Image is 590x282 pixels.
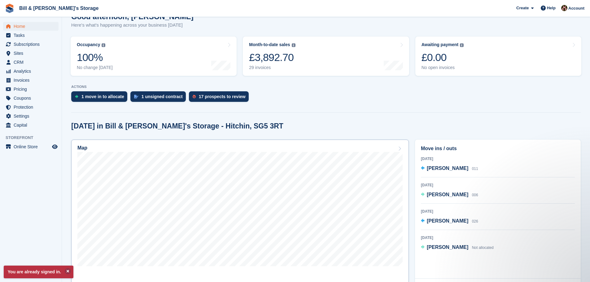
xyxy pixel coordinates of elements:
[421,244,494,252] a: [PERSON_NAME] Not allocated
[427,218,468,223] span: [PERSON_NAME]
[568,5,584,11] span: Account
[421,235,575,241] div: [DATE]
[421,182,575,188] div: [DATE]
[17,3,101,13] a: Bill & [PERSON_NAME]'s Storage
[472,193,478,197] span: 006
[422,65,464,70] div: No open invoices
[3,58,59,67] a: menu
[77,65,113,70] div: No change [DATE]
[422,42,459,47] div: Awaiting payment
[3,142,59,151] a: menu
[422,51,464,64] div: £0.00
[189,91,252,105] a: 17 prospects to review
[3,40,59,49] a: menu
[6,135,62,141] span: Storefront
[71,22,194,29] p: Here's what's happening across your business [DATE]
[77,42,100,47] div: Occupancy
[14,31,51,40] span: Tasks
[14,40,51,49] span: Subscriptions
[472,219,478,223] span: 026
[3,76,59,85] a: menu
[130,91,189,105] a: 1 unsigned contract
[14,103,51,111] span: Protection
[3,85,59,93] a: menu
[427,192,468,197] span: [PERSON_NAME]
[77,51,113,64] div: 100%
[3,103,59,111] a: menu
[14,85,51,93] span: Pricing
[3,121,59,129] a: menu
[243,37,409,76] a: Month-to-date sales £3,892.70 29 invoices
[249,51,295,64] div: £3,892.70
[3,94,59,102] a: menu
[3,31,59,40] a: menu
[14,121,51,129] span: Capital
[3,22,59,31] a: menu
[4,266,73,278] p: You are already signed in.
[71,37,237,76] a: Occupancy 100% No change [DATE]
[14,76,51,85] span: Invoices
[516,5,529,11] span: Create
[421,191,478,199] a: [PERSON_NAME] 006
[77,145,87,151] h2: Map
[14,49,51,58] span: Sites
[51,143,59,150] a: Preview store
[249,65,295,70] div: 29 invoices
[14,112,51,120] span: Settings
[415,37,581,76] a: Awaiting payment £0.00 No open invoices
[199,94,246,99] div: 17 prospects to review
[142,94,183,99] div: 1 unsigned contract
[421,156,575,162] div: [DATE]
[472,245,494,250] span: Not allocated
[71,91,130,105] a: 1 move in to allocate
[427,166,468,171] span: [PERSON_NAME]
[427,245,468,250] span: [PERSON_NAME]
[561,5,567,11] img: Jack Bottesch
[292,43,295,47] img: icon-info-grey-7440780725fd019a000dd9b08b2336e03edf1995a4989e88bcd33f0948082b44.svg
[14,58,51,67] span: CRM
[134,95,138,98] img: contract_signature_icon-13c848040528278c33f63329250d36e43548de30e8caae1d1a13099fd9432cc5.svg
[193,95,196,98] img: prospect-51fa495bee0391a8d652442698ab0144808aea92771e9ea1ae160a38d050c398.svg
[421,217,478,225] a: [PERSON_NAME] 026
[3,67,59,76] a: menu
[421,209,575,214] div: [DATE]
[547,5,556,11] span: Help
[3,112,59,120] a: menu
[71,122,283,130] h2: [DATE] in Bill & [PERSON_NAME]'s Storage - Hitchin, SG5 3RT
[421,145,575,152] h2: Move ins / outs
[14,67,51,76] span: Analytics
[102,43,105,47] img: icon-info-grey-7440780725fd019a000dd9b08b2336e03edf1995a4989e88bcd33f0948082b44.svg
[75,95,78,98] img: move_ins_to_allocate_icon-fdf77a2bb77ea45bf5b3d319d69a93e2d87916cf1d5bf7949dd705db3b84f3ca.svg
[81,94,124,99] div: 1 move in to allocate
[3,49,59,58] a: menu
[472,167,478,171] span: 011
[460,43,464,47] img: icon-info-grey-7440780725fd019a000dd9b08b2336e03edf1995a4989e88bcd33f0948082b44.svg
[421,165,478,173] a: [PERSON_NAME] 011
[14,142,51,151] span: Online Store
[14,22,51,31] span: Home
[14,94,51,102] span: Coupons
[5,4,14,13] img: stora-icon-8386f47178a22dfd0bd8f6a31ec36ba5ce8667c1dd55bd0f319d3a0aa187defe.svg
[71,85,581,89] p: ACTIONS
[249,42,290,47] div: Month-to-date sales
